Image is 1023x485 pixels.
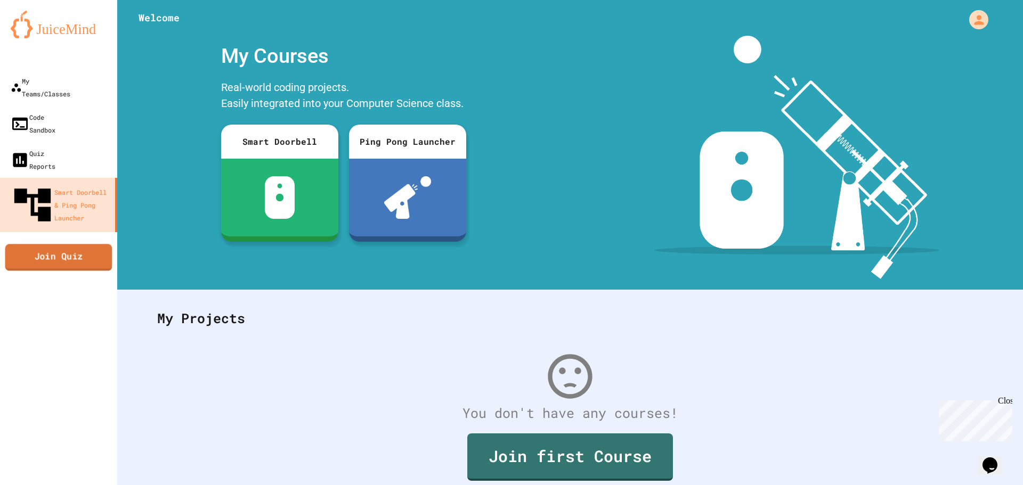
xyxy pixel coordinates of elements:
[147,298,994,339] div: My Projects
[5,244,112,270] a: Join Quiz
[221,125,338,159] div: Smart Doorbell
[384,176,432,219] img: ppl-with-ball.png
[216,36,472,77] div: My Courses
[11,147,55,172] div: Quiz Reports
[654,36,939,279] img: banner-image-my-projects.png
[11,75,70,100] div: My Teams/Classes
[349,125,466,159] div: Ping Pong Launcher
[935,396,1012,441] iframe: chat widget
[11,11,107,38] img: logo-orange.svg
[216,77,472,117] div: Real-world coding projects. Easily integrated into your Computer Science class.
[467,433,673,481] a: Join first Course
[11,111,55,136] div: Code Sandbox
[958,7,991,32] div: My Account
[11,183,111,227] div: Smart Doorbell & Ping Pong Launcher
[147,403,994,423] div: You don't have any courses!
[978,442,1012,474] iframe: chat widget
[265,176,295,219] img: sdb-white.svg
[4,4,74,68] div: Chat with us now!Close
